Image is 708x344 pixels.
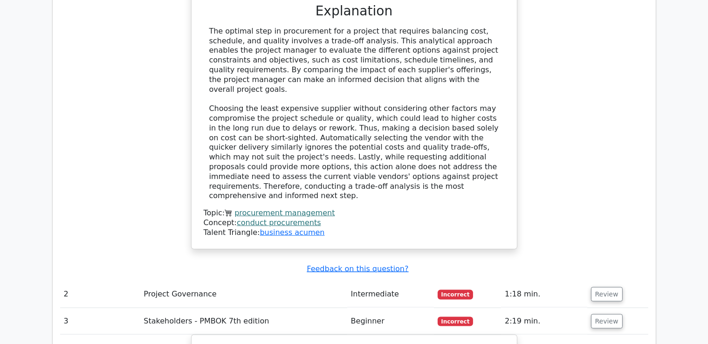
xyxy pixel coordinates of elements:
[237,218,321,227] a: conduct procurements
[204,208,505,218] div: Topic:
[438,317,474,326] span: Incorrect
[209,3,499,19] h3: Explanation
[140,308,347,335] td: Stakeholders - PMBOK 7th edition
[501,281,587,308] td: 1:18 min.
[140,281,347,308] td: Project Governance
[501,308,587,335] td: 2:19 min.
[234,208,335,217] a: procurement management
[347,281,434,308] td: Intermediate
[307,264,408,273] a: Feedback on this question?
[204,218,505,228] div: Concept:
[591,287,623,302] button: Review
[260,228,324,237] a: business acumen
[438,290,474,299] span: Incorrect
[209,27,499,201] div: The optimal step in procurement for a project that requires balancing cost, schedule, and quality...
[204,208,505,237] div: Talent Triangle:
[60,281,140,308] td: 2
[591,314,623,329] button: Review
[347,308,434,335] td: Beginner
[60,308,140,335] td: 3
